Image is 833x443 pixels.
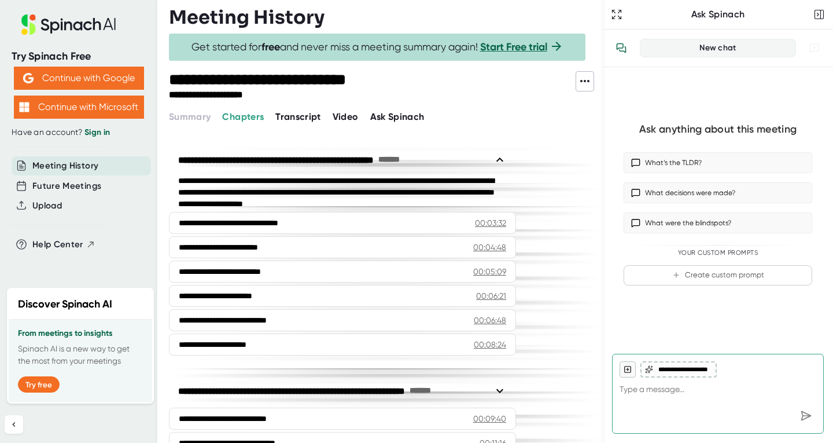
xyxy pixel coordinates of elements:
div: 00:04:48 [473,241,506,253]
h2: Discover Spinach AI [18,296,112,312]
button: What decisions were made? [624,182,812,203]
button: Chapters [222,110,264,124]
button: Try free [18,376,60,393]
span: Get started for and never miss a meeting summary again! [191,41,563,54]
a: Start Free trial [480,41,547,53]
div: Try Spinach Free [12,50,146,63]
span: Video [333,111,359,122]
div: New chat [647,43,788,53]
div: Ask anything about this meeting [639,123,797,136]
button: Ask Spinach [370,110,425,124]
div: Send message [795,405,816,426]
b: free [261,41,280,53]
button: Continue with Google [14,67,144,90]
button: Transcript [275,110,321,124]
button: Video [333,110,359,124]
div: 00:03:32 [475,217,506,229]
button: Collapse sidebar [5,415,23,434]
div: Your Custom Prompts [624,249,812,257]
div: 00:06:21 [476,290,506,302]
span: Help Center [32,238,83,251]
div: 00:06:48 [474,314,506,326]
button: Create custom prompt [624,265,812,285]
p: Spinach AI is a new way to get the most from your meetings [18,343,143,367]
button: Expand to Ask Spinach page [609,6,625,23]
div: Ask Spinach [625,9,811,20]
div: 00:09:40 [473,413,506,424]
button: What were the blindspots? [624,213,812,233]
button: Upload [32,199,62,213]
button: Close conversation sidebar [811,6,827,23]
div: 00:08:24 [474,339,506,350]
span: Ask Spinach [370,111,425,122]
span: Chapters [222,111,264,122]
span: Transcript [275,111,321,122]
button: Future Meetings [32,180,101,193]
span: Summary [169,111,211,122]
div: Have an account? [12,127,146,138]
button: What’s the TLDR? [624,152,812,173]
div: 00:05:09 [473,266,506,277]
button: Meeting History [32,159,98,173]
button: View conversation history [610,36,633,60]
h3: Meeting History [169,6,325,28]
h3: From meetings to insights [18,329,143,338]
img: Aehbyd4JwY73AAAAAElFTkSuQmCC [23,73,34,83]
a: Sign in [84,127,110,137]
button: Continue with Microsoft [14,96,144,119]
button: Summary [169,110,211,124]
button: Help Center [32,238,95,251]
